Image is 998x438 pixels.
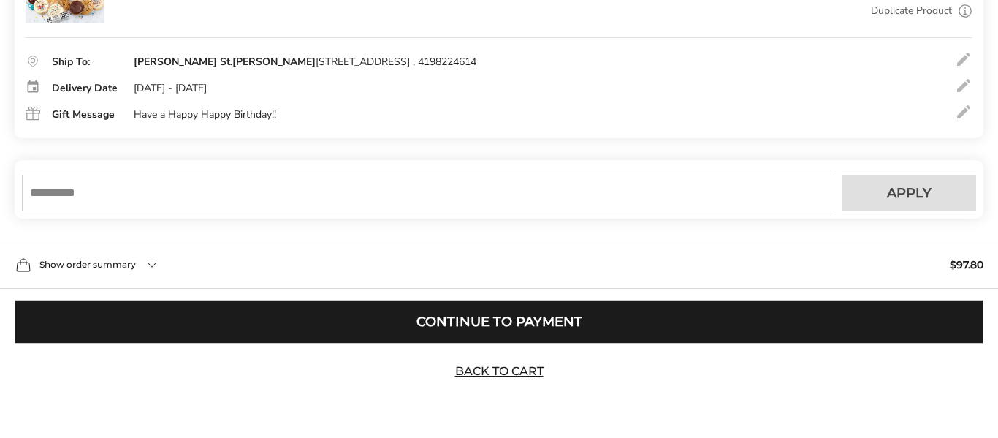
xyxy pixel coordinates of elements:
div: Ship To: [52,57,119,67]
div: Gift Message [52,110,119,120]
div: Have a Happy Happy Birthday!! [134,108,276,121]
a: Duplicate Product [871,3,952,19]
button: Apply [842,175,976,211]
a: Back to Cart [448,363,550,380]
button: Continue to Payment [15,300,983,344]
strong: [PERSON_NAME] St.[PERSON_NAME] [134,55,316,69]
span: Apply [887,186,932,200]
span: $97.80 [950,260,983,270]
div: [STREET_ADDRESS] , 4198224614 [134,56,476,69]
div: Delivery Date [52,83,119,94]
div: [DATE] - [DATE] [134,82,207,95]
span: Show order summary [39,260,136,269]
